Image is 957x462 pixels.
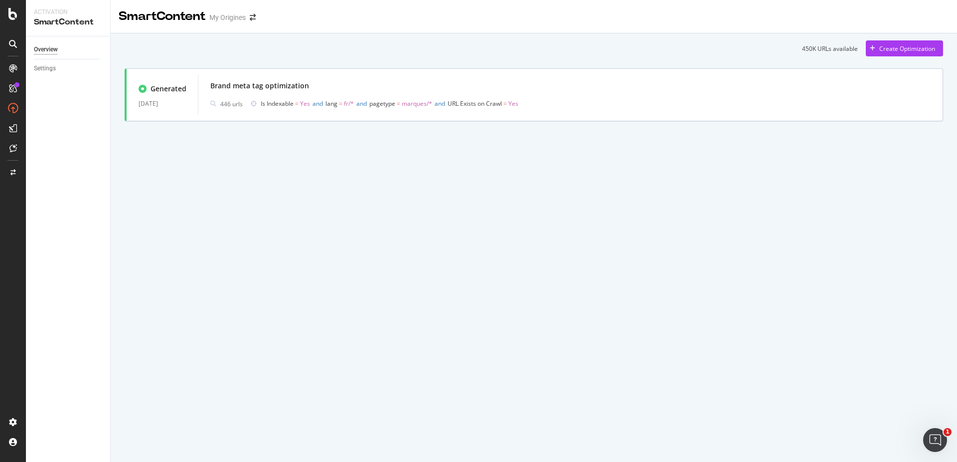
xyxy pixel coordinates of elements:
[34,44,58,55] div: Overview
[209,12,246,22] div: My Origines
[448,99,502,108] span: URL Exists on Crawl
[435,99,445,108] span: and
[802,44,858,53] div: 450K URLs available
[503,99,507,108] span: =
[34,16,102,28] div: SmartContent
[250,14,256,21] div: arrow-right-arrow-left
[220,100,243,108] div: 446 urls
[879,44,935,53] div: Create Optimization
[34,44,103,55] a: Overview
[34,63,56,74] div: Settings
[151,84,186,94] div: Generated
[402,99,432,108] span: marques/*
[508,99,518,108] span: Yes
[119,8,205,25] div: SmartContent
[210,81,309,91] div: Brand meta tag optimization
[34,8,102,16] div: Activation
[261,99,294,108] span: Is Indexable
[313,99,323,108] span: and
[356,99,367,108] span: and
[944,428,952,436] span: 1
[34,63,103,74] a: Settings
[397,99,400,108] span: =
[339,99,342,108] span: =
[866,40,943,56] button: Create Optimization
[923,428,947,452] iframe: Intercom live chat
[139,98,186,110] div: [DATE]
[295,99,299,108] span: =
[369,99,395,108] span: pagetype
[325,99,337,108] span: lang
[300,99,310,108] span: Yes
